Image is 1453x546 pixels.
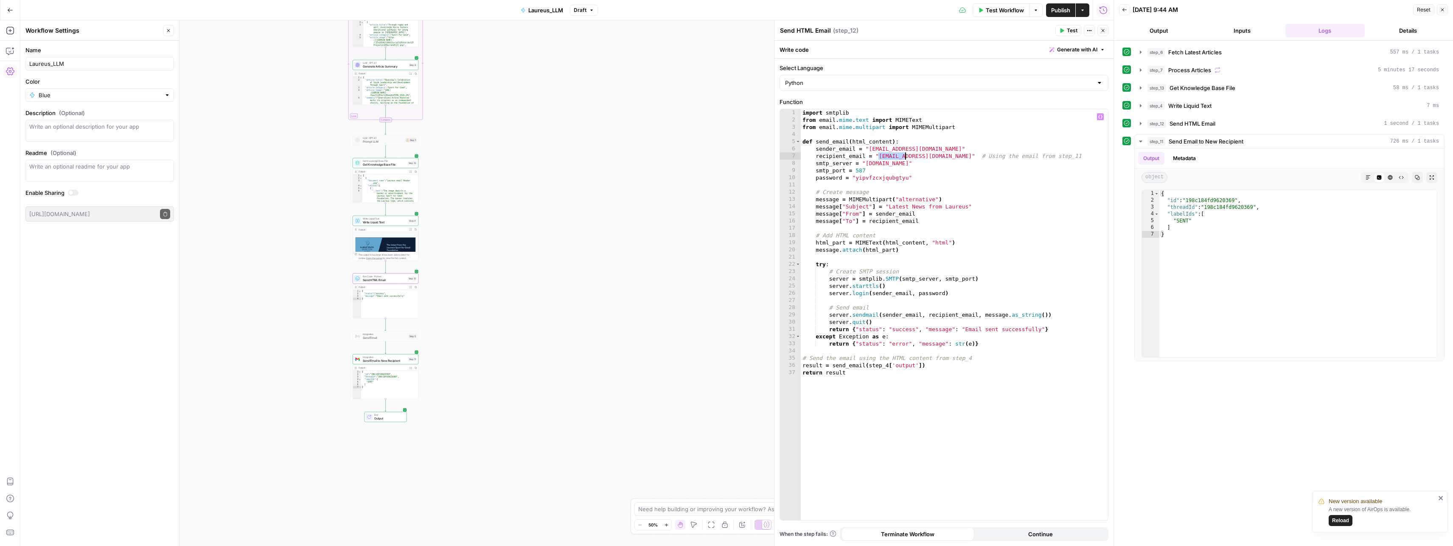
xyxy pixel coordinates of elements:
button: Reload [1329,515,1352,526]
div: 4 [1142,211,1159,217]
div: 4 [353,185,362,187]
span: Write Liquid Text [363,217,407,220]
div: 26 [780,290,801,297]
div: 15 [780,210,801,217]
div: Output [359,366,407,369]
div: Step 1 [406,138,417,142]
span: Reload [1332,517,1349,524]
button: 726 ms / 1 tasks [1135,135,1444,148]
div: 1 [353,174,362,177]
div: 5 [353,37,364,47]
span: Test Workflow [986,6,1024,14]
div: 3 [353,87,362,89]
span: ( step_12 ) [833,26,858,35]
div: A new version of AirOps is available. [1329,506,1436,526]
div: 37 [780,369,801,376]
div: 22 [780,261,801,268]
button: Output [1119,24,1199,37]
div: Get Knowledge Base FileGet Knowledge Base FileStep 13Output[ { "document_name":"Laureus email Hea... [353,158,418,203]
div: 33 [780,340,801,347]
span: Test [1067,27,1077,34]
span: Toggle code folding, rows 22 through 31 [796,261,800,268]
g: Edge from step_7-iteration-end to step_1 [385,122,386,135]
button: close [1438,495,1444,501]
div: Step 4 [408,219,417,222]
button: 557 ms / 1 tasks [1135,45,1444,59]
div: 5 [353,381,362,383]
span: 557 ms / 1 tasks [1390,48,1439,56]
button: Inputs [1202,24,1282,37]
div: 12 [780,189,801,196]
div: Step 13 [408,161,417,165]
span: object [1142,172,1167,183]
div: 2 [353,177,362,180]
span: Send Email [363,335,407,340]
div: 6 [780,145,801,152]
div: 24 [780,275,801,282]
g: Edge from step_11 to end [385,399,386,411]
span: (Optional) [50,149,76,157]
div: Step 5 [409,334,417,338]
div: 9 [780,167,801,174]
div: 6 [353,383,362,386]
span: Write Liquid Text [1168,101,1212,110]
span: Integration [363,332,407,336]
button: Draft [570,5,598,16]
button: 7 ms [1135,99,1444,113]
div: 36 [780,362,801,369]
div: 18 [780,232,801,239]
input: Python [785,79,1093,87]
div: 6 [1142,224,1159,231]
div: EndOutput [353,412,418,422]
div: This output is too large & has been abbreviated for review. to view the full content. [359,253,417,259]
div: Workflow Settings [25,26,160,35]
div: 6 [353,47,364,80]
span: Send Email to New Recipient [363,358,407,363]
div: 4 [780,131,801,138]
div: Run Code · PythonSend HTML EmailStep 12Output{ "status":"success", "message":"Email sent successf... [353,273,418,318]
span: Send HTML Email [1170,119,1215,128]
span: step_6 [1147,48,1165,56]
span: step_13 [1147,84,1166,92]
span: 5 minutes 17 seconds [1378,66,1439,74]
div: 2 [353,373,362,376]
div: 31 [780,326,801,333]
button: 5 minutes 17 seconds [1135,63,1444,77]
input: Blue [39,91,161,99]
button: Metadata [1168,152,1201,165]
div: 7 [353,386,362,388]
span: Toggle code folding, rows 5 through 33 [796,138,800,145]
div: Complete [353,118,418,122]
div: 5 [1142,217,1159,224]
span: Get Knowledge Base File [363,162,406,166]
div: 30 [780,318,801,326]
label: Enable Sharing [25,189,174,197]
div: 23 [780,268,801,275]
span: Terminate Workflow [881,530,934,538]
a: When the step fails: [780,530,836,538]
div: 2 [1142,197,1159,204]
div: 3 [1142,204,1159,211]
span: Toggle code folding, rows 5 through 11 [360,187,362,190]
div: 4 [353,378,362,381]
div: 5 [780,138,801,145]
span: Copy the output [366,256,382,259]
div: 32 [780,333,801,340]
div: 29 [780,311,801,318]
textarea: Send HTML Email [780,26,831,35]
button: Details [1368,24,1448,37]
div: 3 [353,376,362,378]
div: 27 [780,297,801,304]
div: 28 [780,304,801,311]
button: Test Workflow [973,3,1029,17]
button: 58 ms / 1 tasks [1135,81,1444,95]
span: Reset [1417,6,1431,14]
label: Readme [25,149,174,157]
span: Laureus_LLM [528,6,563,14]
button: Continue [974,527,1107,541]
span: Get Knowledge Base File [363,159,406,163]
div: 11 [780,181,801,189]
div: 3 [353,295,362,298]
button: Publish [1046,3,1075,17]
